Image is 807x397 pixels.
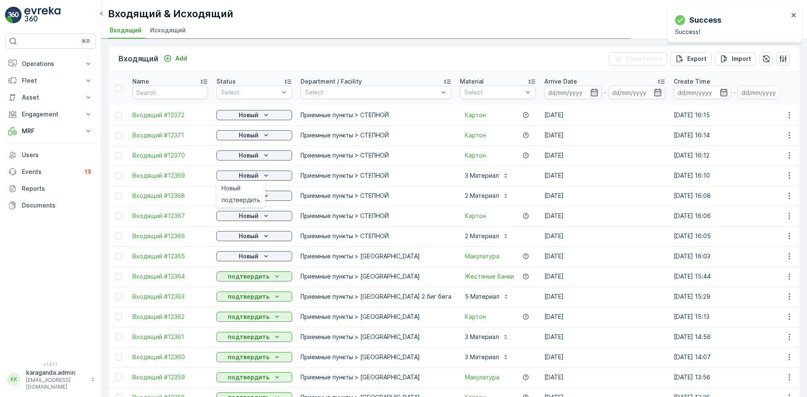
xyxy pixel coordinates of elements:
[465,212,486,220] span: Картон
[733,87,736,97] p: -
[674,86,731,99] input: dd/mm/yyyy
[689,14,721,26] p: Success
[132,333,208,341] span: Входящий #12361
[301,272,451,281] p: Приемные пункты > [GEOGRAPHIC_DATA]
[465,313,486,321] a: Картон
[5,368,96,390] button: KKkaraganda.admin[EMAIL_ADDRESS][DOMAIN_NAME]
[115,152,122,159] div: Toggle Row Selected
[732,55,751,63] p: Import
[108,7,233,21] p: Входящий & Исходящий
[26,377,87,390] p: [EMAIL_ADDRESS][DOMAIN_NAME]
[609,52,667,66] button: Clear Filters
[540,327,670,347] td: [DATE]
[132,353,208,361] span: Входящий #12360
[132,292,208,301] a: Входящий #12363
[22,93,79,102] p: Asset
[216,271,292,281] button: подтвердить
[132,373,208,381] span: Входящий #12359
[132,313,208,321] a: Входящий #12362
[132,272,208,281] a: Входящий #12364
[608,86,666,99] input: dd/mm/yyyy
[670,307,799,327] td: [DATE] 15:13
[301,111,451,119] p: Приемные пункты > СТЕПНОЙ
[110,26,142,34] span: Входящий
[132,232,208,240] a: Входящий #12366
[239,212,258,220] p: Новый
[115,112,122,118] div: Toggle Row Selected
[150,26,186,34] span: Исходящий
[465,353,499,361] p: 3 Материал
[22,60,79,68] p: Operations
[216,372,292,382] button: подтвердить
[22,76,79,85] p: Fleet
[301,131,451,139] p: Приемные пункты > СТЕПНОЙ
[301,252,451,260] p: Приемные пункты > [GEOGRAPHIC_DATA]
[465,131,486,139] span: Картон
[22,184,92,193] p: Reports
[687,55,707,63] p: Export
[670,226,799,246] td: [DATE] 16:05
[465,333,499,341] p: 3 Материал
[465,373,499,381] a: Макулатура
[132,192,208,200] a: Входящий #12368
[228,353,269,361] p: подтвердить
[301,151,451,160] p: Приемные пункты > СТЕПНОЙ
[460,330,514,344] button: 3 Материал
[670,52,712,66] button: Export
[132,131,208,139] a: Входящий #12371
[216,352,292,362] button: подтвердить
[216,292,292,302] button: подтвердить
[544,77,577,86] p: Arrive Date
[228,373,269,381] p: подтвердить
[115,374,122,381] div: Toggle Row Selected
[132,111,208,119] a: Входящий #12372
[540,266,670,287] td: [DATE]
[5,362,96,367] span: v 1.51.1
[228,272,269,281] p: подтвердить
[239,111,258,119] p: Новый
[221,88,279,97] p: Select
[115,313,122,320] div: Toggle Row Selected
[625,55,662,63] p: Clear Filters
[132,86,208,99] input: Search
[22,201,92,210] p: Documents
[119,53,158,65] p: Входящий
[228,333,269,341] p: подтвердить
[239,252,258,260] p: Новый
[132,212,208,220] a: Входящий #12367
[115,192,122,199] div: Toggle Row Selected
[670,266,799,287] td: [DATE] 15:44
[301,77,362,86] p: Department / Facility
[132,77,149,86] p: Name
[5,55,96,72] button: Operations
[115,354,122,360] div: Toggle Row Selected
[460,290,514,303] button: 5 Материал
[464,88,523,97] p: Select
[132,171,208,180] a: Входящий #12369
[115,233,122,239] div: Toggle Row Selected
[5,180,96,197] a: Reports
[26,368,87,377] p: karaganda.admin
[465,252,499,260] a: Макулатура
[24,7,61,24] img: logo_light-DOdMpM7g.png
[460,77,484,86] p: Material
[132,252,208,260] span: Входящий #12365
[216,77,236,86] p: Status
[301,353,451,361] p: Приемные пункты > [GEOGRAPHIC_DATA]
[82,38,90,45] p: ⌘B
[216,110,292,120] button: Новый
[222,196,260,204] span: подтвердить
[216,181,265,208] ul: Новый
[670,166,799,186] td: [DATE] 16:10
[132,151,208,160] span: Входящий #12370
[670,327,799,347] td: [DATE] 14:56
[670,105,799,125] td: [DATE] 16:15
